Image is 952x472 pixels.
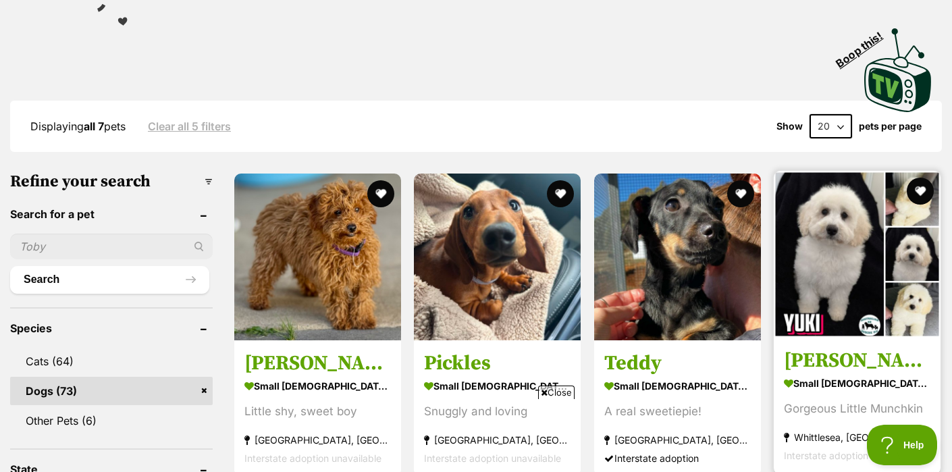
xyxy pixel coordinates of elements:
input: Toby [10,234,213,259]
button: favourite [548,180,575,207]
img: Pickles - Dachshund Dog [414,174,581,340]
a: Dogs (73) [10,377,213,405]
span: Displaying pets [30,120,126,133]
div: Gorgeous Little Munchkin [784,400,930,418]
img: Teddy - Dachshund Dog [594,174,761,340]
a: Boop this! [864,16,932,115]
strong: small [DEMOGRAPHIC_DATA] Dog [244,376,391,396]
h3: Teddy [604,350,751,376]
strong: small [DEMOGRAPHIC_DATA] Dog [424,376,571,396]
button: favourite [907,178,934,205]
img: Yuki - Bichon Frise Dog [774,171,941,338]
span: Boop this! [834,21,896,70]
iframe: Help Scout Beacon - Open [867,425,938,465]
a: Other Pets (6) [10,407,213,435]
img: Quade - Poodle (Toy) Dog [234,174,401,340]
strong: small [DEMOGRAPHIC_DATA] Dog [604,376,751,396]
button: favourite [727,180,754,207]
strong: small [DEMOGRAPHIC_DATA] Dog [784,373,930,393]
strong: all 7 [84,120,104,133]
h3: [PERSON_NAME] [244,350,391,376]
iframe: Advertisement [230,404,722,465]
h3: Pickles [424,350,571,376]
a: Cats (64) [10,347,213,375]
span: Close [538,386,575,399]
img: PetRescue TV logo [864,28,932,112]
h3: [PERSON_NAME] [784,348,930,373]
button: favourite [367,180,394,207]
span: Show [776,121,803,132]
span: Interstate adoption unavailable [784,450,921,461]
h3: Refine your search [10,172,213,191]
header: Species [10,322,213,334]
header: Search for a pet [10,208,213,220]
strong: [GEOGRAPHIC_DATA], [GEOGRAPHIC_DATA] [604,431,751,449]
div: A real sweetiepie! [604,402,751,421]
label: pets per page [859,121,922,132]
a: Clear all 5 filters [148,120,231,132]
div: Interstate adoption [604,449,751,467]
button: Search [10,266,209,293]
strong: Whittlesea, [GEOGRAPHIC_DATA] [784,428,930,446]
